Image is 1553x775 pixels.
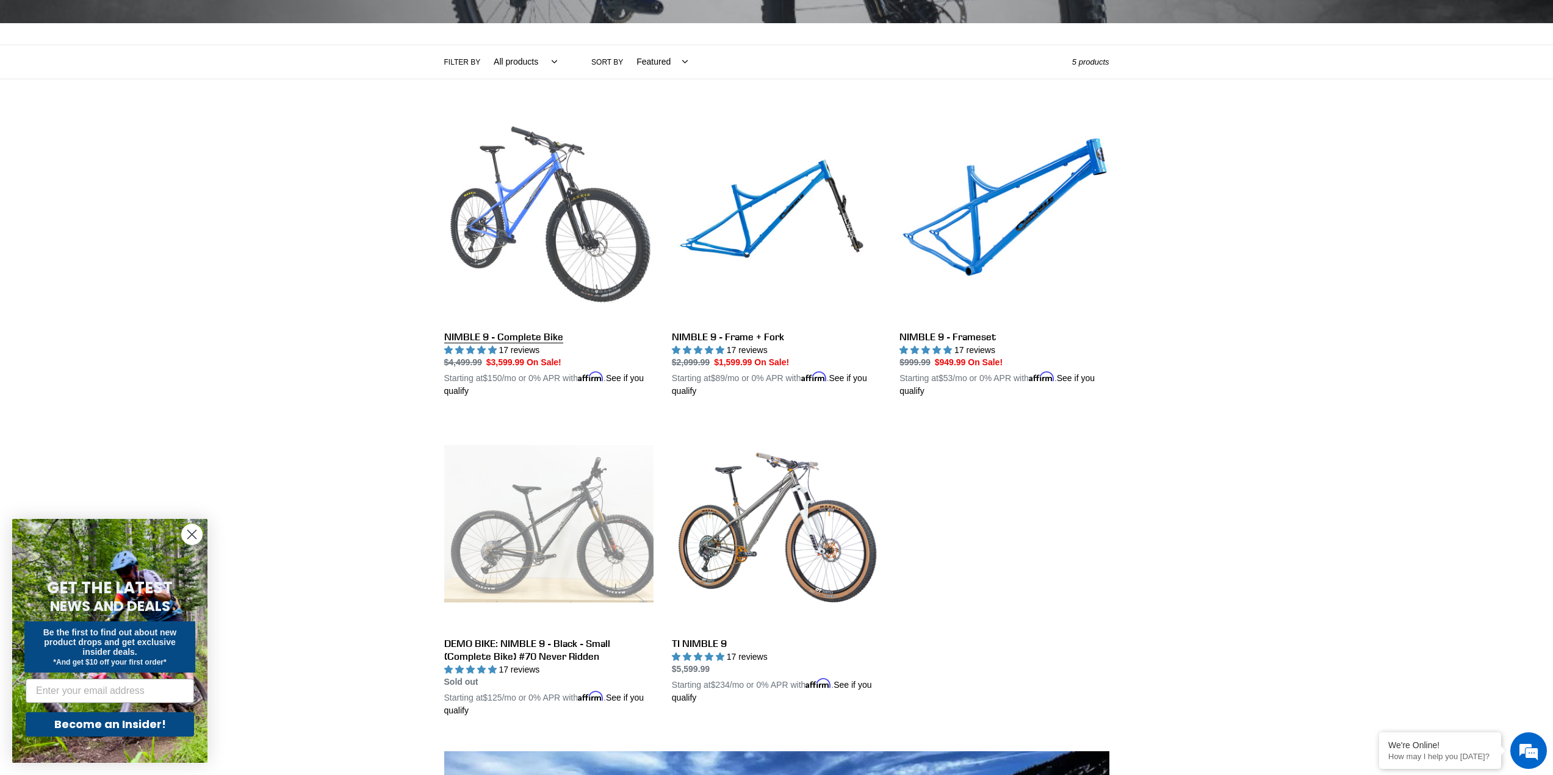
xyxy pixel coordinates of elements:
[47,577,173,599] span: GET THE LATEST
[1388,752,1492,761] p: How may I help you today?
[50,596,170,616] span: NEWS AND DEALS
[53,658,166,666] span: *And get $10 off your first order*
[181,524,203,545] button: Close dialog
[591,57,623,68] label: Sort by
[26,712,194,737] button: Become an Insider!
[444,57,481,68] label: Filter by
[1388,740,1492,750] div: We're Online!
[43,627,177,657] span: Be the first to find out about new product drops and get exclusive insider deals.
[1072,57,1109,66] span: 5 products
[26,679,194,703] input: Enter your email address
